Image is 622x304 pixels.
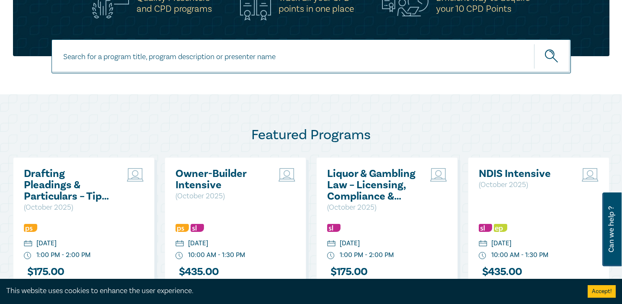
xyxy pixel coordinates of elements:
h2: Featured Programs [13,127,609,143]
span: Can we help ? [607,197,615,261]
div: [DATE] [491,239,511,248]
div: 1:00 PM - 2:00 PM [36,250,90,260]
h3: $ 435.00 [479,266,522,278]
div: [DATE] [188,239,208,248]
a: Drafting Pleadings & Particulars – Tips & Traps [24,168,114,202]
div: [DATE] [340,239,360,248]
img: Substantive Law [191,224,204,232]
img: Professional Skills [176,224,189,232]
h3: $ 175.00 [327,266,368,278]
img: Substantive Law [327,224,341,232]
img: Professional Skills [24,224,37,232]
h3: $ 175.00 [24,266,65,278]
img: calendar [176,240,184,248]
p: ( October 2025 ) [479,179,569,190]
img: watch [176,252,183,260]
a: NDIS Intensive [479,168,569,179]
img: Live Stream [582,168,599,182]
div: [DATE] [36,239,57,248]
img: watch [327,252,335,260]
img: Live Stream [279,168,295,182]
img: watch [479,252,486,260]
div: This website uses cookies to enhance the user experience. [6,286,575,296]
p: ( October 2025 ) [176,191,266,202]
img: Live Stream [430,168,447,182]
h3: $ 435.00 [176,266,219,278]
a: Liquor & Gambling Law – Licensing, Compliance & Regulations [327,168,417,202]
img: calendar [327,240,336,248]
img: Live Stream [127,168,144,182]
button: Accept cookies [588,285,616,298]
p: ( October 2025 ) [24,202,114,213]
div: 1:00 PM - 2:00 PM [340,250,394,260]
img: watch [24,252,31,260]
input: Search for a program title, program description or presenter name [52,39,571,73]
img: calendar [24,240,32,248]
p: ( October 2025 ) [327,202,417,213]
img: Ethics & Professional Responsibility [494,224,507,232]
img: calendar [479,240,487,248]
div: 10:00 AM - 1:30 PM [491,250,548,260]
div: 10:00 AM - 1:30 PM [188,250,245,260]
img: Substantive Law [479,224,492,232]
a: Owner-Builder Intensive [176,168,266,191]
